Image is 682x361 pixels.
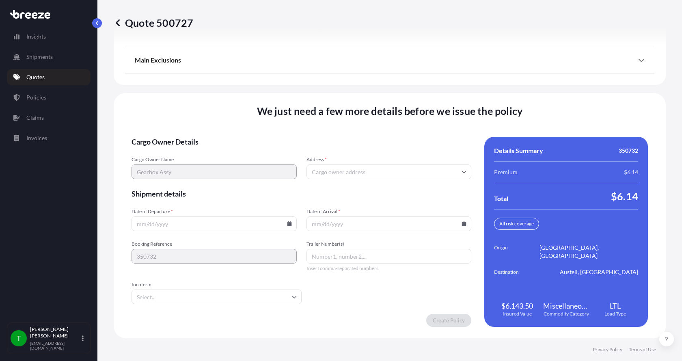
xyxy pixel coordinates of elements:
input: Your internal reference [132,249,297,264]
input: mm/dd/yyyy [132,216,297,231]
span: Trailer Number(s) [306,241,472,247]
p: [EMAIL_ADDRESS][DOMAIN_NAME] [30,341,80,350]
a: Policies [7,89,91,106]
a: Terms of Use [629,346,656,353]
span: Miscellaneous Manufactured Articles [543,301,589,311]
a: Shipments [7,49,91,65]
input: Number1, number2,... [306,249,472,264]
p: Policies [26,93,46,102]
span: Commodity Category [544,311,589,317]
p: [PERSON_NAME] [PERSON_NAME] [30,326,80,339]
span: [GEOGRAPHIC_DATA], [GEOGRAPHIC_DATA] [540,244,638,260]
span: $6,143.50 [501,301,533,311]
span: Total [494,195,508,203]
span: Booking Reference [132,241,297,247]
a: Privacy Policy [593,346,622,353]
span: Incoterm [132,281,302,288]
p: Quotes [26,73,45,81]
div: Main Exclusions [135,50,645,70]
span: Insert comma-separated numbers [306,265,472,272]
p: Shipments [26,53,53,61]
span: Origin [494,244,540,260]
span: Cargo Owner Name [132,156,297,163]
input: Cargo owner address [306,164,472,179]
p: Claims [26,114,44,122]
input: Select... [132,290,302,304]
a: Insights [7,28,91,45]
span: We just need a few more details before we issue the policy [257,104,523,117]
span: Shipment details [132,189,471,199]
a: Invoices [7,130,91,146]
p: Insights [26,32,46,41]
a: Quotes [7,69,91,85]
p: Create Policy [433,316,465,324]
div: All risk coverage [494,218,539,230]
span: Load Type [604,311,626,317]
span: 350732 [619,147,638,155]
span: $6.14 [611,190,638,203]
p: Invoices [26,134,47,142]
input: mm/dd/yyyy [306,216,472,231]
span: T [17,334,21,342]
span: Austell, [GEOGRAPHIC_DATA] [560,268,638,276]
span: Premium [494,168,518,176]
span: Main Exclusions [135,56,181,64]
span: $6.14 [624,168,638,176]
span: Destination [494,268,540,276]
span: Details Summary [494,147,543,155]
span: Date of Departure [132,208,297,215]
span: LTL [610,301,621,311]
span: Address [306,156,472,163]
span: Insured Value [503,311,532,317]
span: Cargo Owner Details [132,137,471,147]
button: Create Policy [426,314,471,327]
p: Quote 500727 [114,16,193,29]
a: Claims [7,110,91,126]
span: Date of Arrival [306,208,472,215]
